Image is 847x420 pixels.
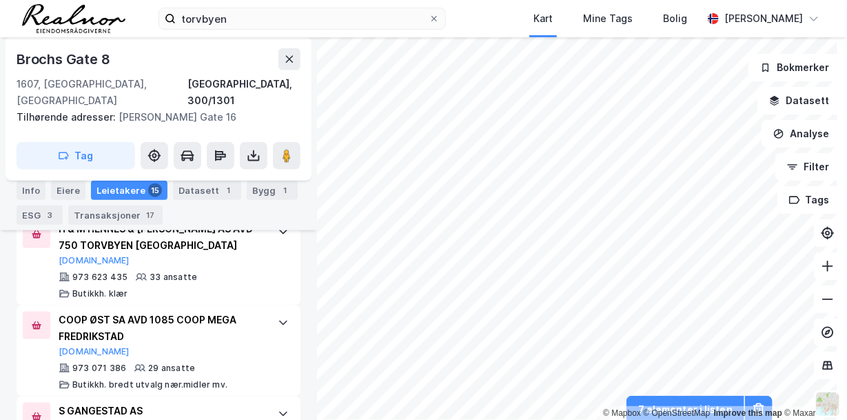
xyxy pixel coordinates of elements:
a: Improve this map [714,408,782,418]
div: S GANGESTAD AS [59,403,264,419]
div: Bolig [663,10,687,27]
div: Brochs Gate 8 [17,48,112,70]
div: 1 [278,183,292,197]
div: Datasett [173,181,241,200]
div: 973 623 435 [72,272,127,283]
div: H & M HENNES & [PERSON_NAME] AS AVD 750 TORVBYEN [GEOGRAPHIC_DATA] [59,221,264,254]
div: Leietakere [91,181,167,200]
button: Filter [775,153,841,181]
div: Mine Tags [583,10,633,27]
div: [PERSON_NAME] Gate 16 [17,109,289,126]
div: COOP ØST SA AVD 1085 COOP MEGA FREDRIKSTAD [59,312,264,345]
div: Kart [533,10,553,27]
button: [DOMAIN_NAME] [59,255,130,266]
div: 973 071 386 [72,363,126,374]
div: Butikkh. bredt utvalg nær.midler mv. [72,379,227,390]
div: 3 [43,208,57,222]
button: Tags [777,186,841,214]
button: Datasett [757,87,841,114]
div: ESG [17,206,63,225]
div: Eiere [51,181,85,200]
div: Info [17,181,45,200]
button: [DOMAIN_NAME] [59,346,130,357]
iframe: Chat Widget [778,354,847,420]
button: Bokmerker [748,54,841,81]
button: Analyse [762,120,841,148]
div: 33 ansatte [150,272,197,283]
div: 1 [222,183,236,197]
div: 15 [148,183,162,197]
div: 29 ansatte [148,363,195,374]
button: Tag [17,142,135,170]
a: OpenStreetMap [644,408,711,418]
span: Tilhørende adresser: [17,111,119,123]
div: [GEOGRAPHIC_DATA], 300/1301 [187,76,300,109]
div: [PERSON_NAME] [724,10,803,27]
div: 17 [143,208,157,222]
input: Søk på adresse, matrikkel, gårdeiere, leietakere eller personer [176,8,429,29]
a: Mapbox [603,408,641,418]
div: 1607, [GEOGRAPHIC_DATA], [GEOGRAPHIC_DATA] [17,76,187,109]
div: Butikkh. klær [72,288,128,299]
img: realnor-logo.934646d98de889bb5806.png [22,4,125,33]
div: Bygg [247,181,298,200]
div: Transaksjoner [68,206,163,225]
div: Kontrollprogram for chat [778,354,847,420]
